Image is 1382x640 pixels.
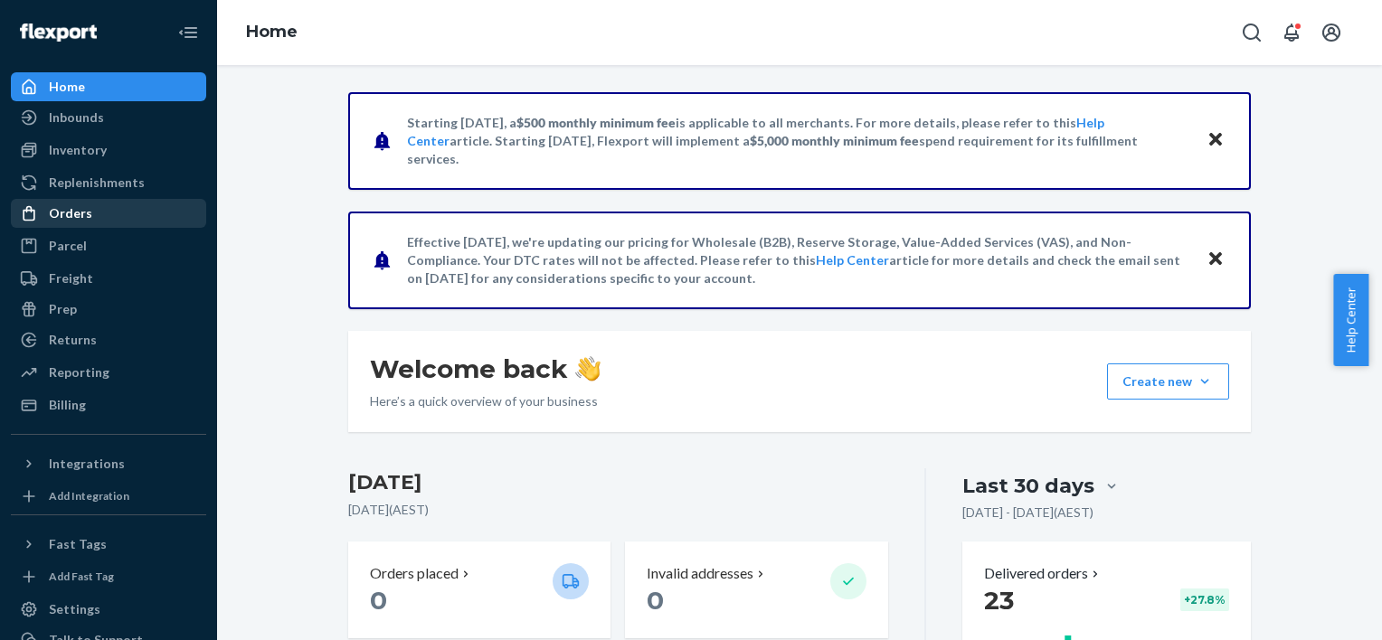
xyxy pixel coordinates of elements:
[750,133,919,148] span: $5,000 monthly minimum fee
[49,108,104,127] div: Inbounds
[407,114,1189,168] p: Starting [DATE], a is applicable to all merchants. For more details, please refer to this article...
[348,541,611,638] button: Orders placed 0
[1273,14,1310,51] button: Open notifications
[49,269,93,287] div: Freight
[49,204,92,222] div: Orders
[49,455,125,473] div: Integrations
[1333,274,1368,366] button: Help Center
[575,356,601,381] img: hand-wave emoji
[11,391,206,419] a: Billing
[11,485,206,507] a: Add Integration
[11,72,206,101] a: Home
[962,504,1093,522] p: [DATE] - [DATE] ( AEST )
[1204,247,1227,273] button: Close
[1313,14,1349,51] button: Open account menu
[647,563,753,584] p: Invalid addresses
[1204,127,1227,154] button: Close
[11,325,206,354] a: Returns
[11,168,206,197] a: Replenishments
[11,530,206,559] button: Fast Tags
[246,22,298,42] a: Home
[962,472,1094,500] div: Last 30 days
[49,300,77,318] div: Prep
[647,585,664,616] span: 0
[49,363,109,381] div: Reporting
[11,103,206,132] a: Inbounds
[11,199,206,228] a: Orders
[1180,588,1229,611] div: + 27.8 %
[348,501,888,519] p: [DATE] ( AEST )
[49,78,85,96] div: Home
[232,6,312,59] ol: breadcrumbs
[11,231,206,260] a: Parcel
[49,174,145,192] div: Replenishments
[407,233,1189,287] p: Effective [DATE], we're updating our pricing for Wholesale (B2B), Reserve Storage, Value-Added Se...
[49,331,97,349] div: Returns
[11,295,206,324] a: Prep
[984,563,1103,584] button: Delivered orders
[370,392,601,410] p: Here’s a quick overview of your business
[49,488,129,504] div: Add Integration
[11,136,206,165] a: Inventory
[11,358,206,387] a: Reporting
[11,566,206,588] a: Add Fast Tag
[348,468,888,497] h3: [DATE]
[1234,14,1270,51] button: Open Search Box
[516,115,676,130] span: $500 monthly minimum fee
[11,449,206,478] button: Integrations
[370,585,387,616] span: 0
[20,24,97,42] img: Flexport logo
[49,600,100,618] div: Settings
[49,237,87,255] div: Parcel
[49,396,86,414] div: Billing
[11,595,206,624] a: Settings
[49,141,107,159] div: Inventory
[370,353,601,385] h1: Welcome back
[170,14,206,51] button: Close Navigation
[49,569,114,584] div: Add Fast Tag
[1107,363,1229,400] button: Create new
[49,535,107,553] div: Fast Tags
[984,585,1014,616] span: 23
[625,541,887,638] button: Invalid addresses 0
[370,563,459,584] p: Orders placed
[11,264,206,293] a: Freight
[816,252,889,268] a: Help Center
